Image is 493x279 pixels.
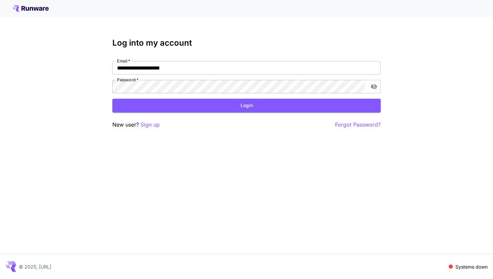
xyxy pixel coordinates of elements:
[117,77,139,83] label: Password
[455,263,488,270] p: Systems down
[368,81,380,93] button: toggle password visibility
[112,99,381,112] button: Login
[112,38,381,48] h3: Log into my account
[335,121,381,129] button: Forgot Password?
[112,121,160,129] p: New user?
[19,263,51,270] p: © 2025, [URL]
[141,121,160,129] button: Sign up
[117,58,130,64] label: Email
